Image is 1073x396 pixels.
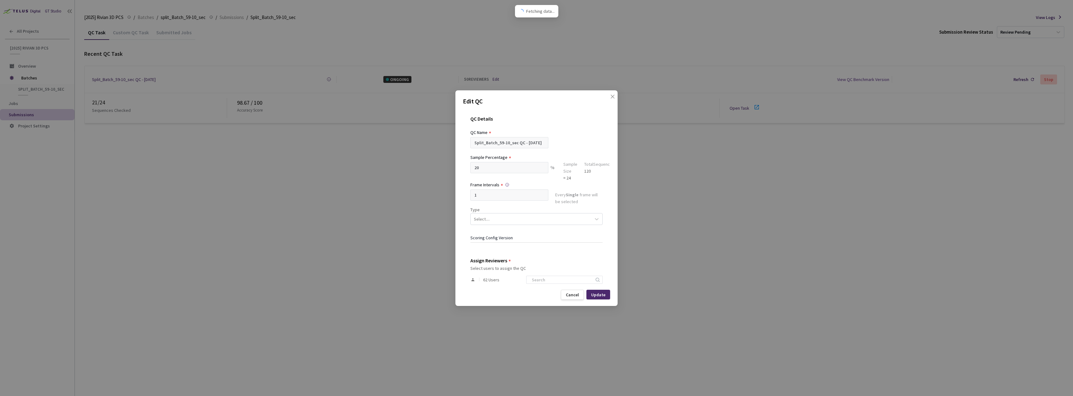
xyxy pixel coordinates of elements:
div: QC Name [470,129,488,136]
div: Frame Intervals [470,181,499,188]
div: Cancel [566,292,579,297]
div: Sample Size [563,161,577,174]
p: Edit QC [463,97,610,106]
button: Close [604,94,614,104]
span: close [610,94,615,112]
div: Select... [474,216,490,222]
strong: Single [566,192,579,198]
input: Search [528,276,595,284]
div: 120 [584,168,614,174]
input: e.g. 10 [470,162,548,173]
div: Every frame will be selected [555,191,603,206]
span: Fetching data... [526,8,555,15]
span: 62 Users [483,277,499,282]
div: Total Sequences [584,161,614,168]
div: Update [591,292,605,297]
div: = 24 [563,174,577,181]
div: Assign Reviewers [470,258,507,263]
input: Enter frame interval [470,189,548,201]
div: % [548,162,556,181]
span: loading [519,9,524,14]
span: Scoring Config Version [470,235,513,241]
div: Select users to assign the QC [470,266,603,271]
div: Sample Percentage [470,154,507,161]
div: Type [470,206,603,213]
div: QC Details [470,116,603,129]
